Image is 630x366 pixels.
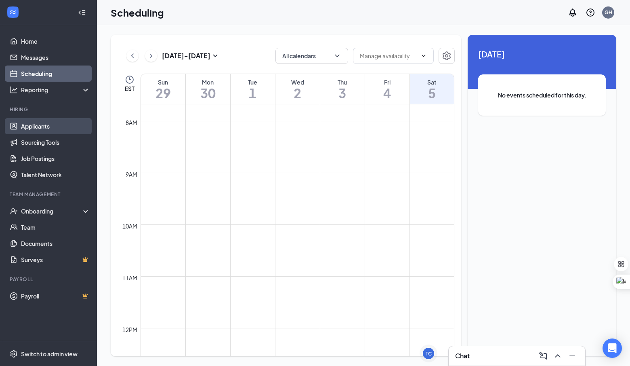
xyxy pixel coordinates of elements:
[439,48,455,64] button: Settings
[21,86,90,94] div: Reporting
[9,8,17,16] svg: WorkstreamLogo
[320,86,365,100] h1: 3
[538,351,548,361] svg: ComposeMessage
[21,66,90,82] a: Scheduling
[145,50,157,62] button: ChevronRight
[537,349,550,362] button: ComposeMessage
[141,74,185,104] a: June 29, 2025
[21,207,83,215] div: Onboarding
[603,338,622,358] div: Open Intercom Messenger
[320,74,365,104] a: July 3, 2025
[210,51,220,61] svg: SmallChevronDown
[186,86,230,100] h1: 30
[478,48,606,60] span: [DATE]
[21,150,90,167] a: Job Postings
[410,78,454,86] div: Sat
[494,91,590,99] span: No events scheduled for this day.
[147,51,155,61] svg: ChevronRight
[21,49,90,66] a: Messages
[10,106,88,113] div: Hiring
[442,51,451,61] svg: Settings
[21,350,78,358] div: Switch to admin view
[121,222,139,231] div: 10am
[365,74,409,104] a: July 4, 2025
[186,78,230,86] div: Mon
[10,350,18,358] svg: Settings
[21,252,90,268] a: SurveysCrown
[128,51,136,61] svg: ChevronLeft
[10,86,18,94] svg: Analysis
[231,86,275,100] h1: 1
[275,74,320,104] a: July 2, 2025
[124,118,139,127] div: 8am
[21,33,90,49] a: Home
[586,8,595,17] svg: QuestionInfo
[275,48,348,64] button: All calendarsChevronDown
[275,86,320,100] h1: 2
[10,191,88,198] div: Team Management
[21,288,90,304] a: PayrollCrown
[455,351,470,360] h3: Chat
[360,51,417,60] input: Manage availability
[320,78,365,86] div: Thu
[162,51,210,60] h3: [DATE] - [DATE]
[125,85,134,93] span: EST
[365,78,409,86] div: Fri
[124,170,139,179] div: 9am
[121,273,139,282] div: 11am
[10,276,88,283] div: Payroll
[605,9,612,16] div: GH
[141,78,185,86] div: Sun
[568,8,577,17] svg: Notifications
[21,167,90,183] a: Talent Network
[410,86,454,100] h1: 5
[231,78,275,86] div: Tue
[275,78,320,86] div: Wed
[426,350,432,357] div: TC
[125,75,134,85] svg: Clock
[566,349,579,362] button: Minimize
[333,52,341,60] svg: ChevronDown
[231,74,275,104] a: July 1, 2025
[78,8,86,17] svg: Collapse
[21,118,90,134] a: Applicants
[365,86,409,100] h1: 4
[126,50,139,62] button: ChevronLeft
[121,325,139,334] div: 12pm
[410,74,454,104] a: July 5, 2025
[567,351,577,361] svg: Minimize
[553,351,563,361] svg: ChevronUp
[186,74,230,104] a: June 30, 2025
[21,219,90,235] a: Team
[551,349,564,362] button: ChevronUp
[111,6,164,19] h1: Scheduling
[21,134,90,150] a: Sourcing Tools
[21,235,90,252] a: Documents
[10,207,18,215] svg: UserCheck
[141,86,185,100] h1: 29
[420,53,427,59] svg: ChevronDown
